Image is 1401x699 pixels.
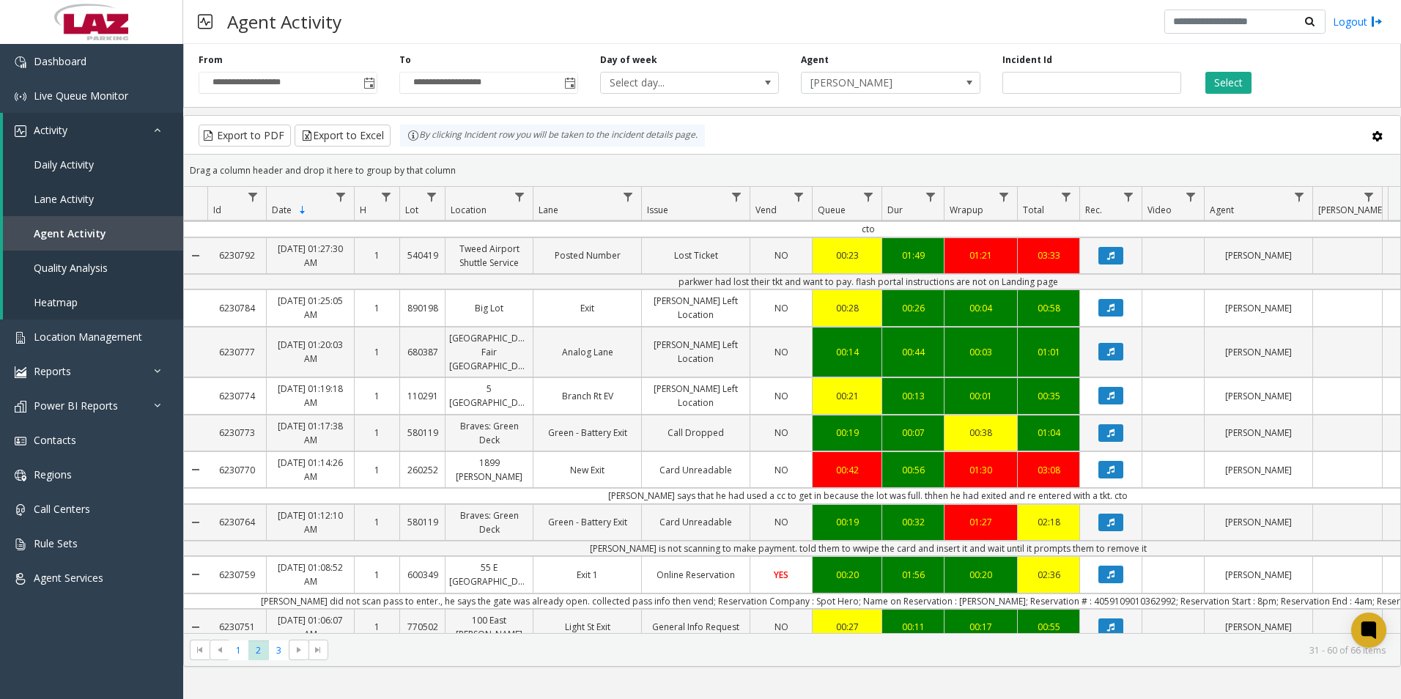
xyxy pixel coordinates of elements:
a: Wrapup Filter Menu [994,187,1014,207]
div: 00:03 [948,345,1013,359]
div: 00:23 [816,248,878,262]
a: [PERSON_NAME] Left Location [642,290,750,325]
span: Id [213,204,221,216]
a: 6230773 [207,422,266,443]
a: 00:04 [945,297,1017,319]
a: Branch Rt EV [533,385,641,407]
div: 00:17 [948,620,1013,634]
a: [PERSON_NAME] [1205,297,1312,319]
a: H Filter Menu [377,187,396,207]
span: Agent [1210,204,1234,216]
a: [PERSON_NAME] [1205,511,1312,533]
a: Lane Filter Menu [618,187,638,207]
a: 00:58 [1018,297,1079,319]
a: Parker Filter Menu [1359,187,1379,207]
a: [DATE] 01:08:52 AM [267,557,354,592]
a: 890198 [400,297,445,319]
a: Collapse Details [184,446,207,493]
button: Select [1205,72,1252,94]
span: Power BI Reports [34,399,118,413]
span: Go to the previous page [210,640,229,660]
a: 260252 [400,459,445,481]
div: 00:07 [886,426,940,440]
a: 1 [355,245,399,266]
a: Tweed Airport Shuttle Service [446,238,533,273]
a: NO [750,511,812,533]
a: Exit 1 [533,564,641,585]
span: NO [775,464,788,476]
img: infoIcon.svg [407,130,419,141]
a: 6230751 [207,616,266,637]
div: 01:04 [1021,426,1076,440]
a: Card Unreadable [642,511,750,533]
span: Agent Activity [34,226,106,240]
div: 00:01 [948,389,1013,403]
button: Export to Excel [295,125,391,147]
a: Date Filter Menu [331,187,351,207]
a: 01:30 [945,459,1017,481]
a: [DATE] 01:27:30 AM [267,238,354,273]
a: 00:35 [1018,385,1079,407]
a: 00:42 [813,459,881,481]
span: Date [272,204,292,216]
a: 00:56 [882,459,944,481]
a: Total Filter Menu [1057,187,1076,207]
span: NO [775,390,788,402]
a: Logout [1333,14,1383,29]
span: Vend [755,204,777,216]
a: [DATE] 01:06:07 AM [267,610,354,645]
span: Activity [34,123,67,137]
span: Lane Activity [34,192,94,206]
a: Lane Activity [3,182,183,216]
a: 02:18 [1018,511,1079,533]
div: 01:49 [886,248,940,262]
img: 'icon' [15,125,26,137]
a: Collapse Details [184,499,207,546]
a: 00:55 [1018,616,1079,637]
a: Green - Battery Exit [533,511,641,533]
span: Dur [887,204,903,216]
span: NO [775,621,788,633]
a: Braves: Green Deck [446,415,533,451]
a: 02:36 [1018,564,1079,585]
a: 6230764 [207,511,266,533]
a: [DATE] 01:17:38 AM [267,415,354,451]
a: 00:27 [813,616,881,637]
a: Braves: Green Deck [446,505,533,540]
a: 01:04 [1018,422,1079,443]
img: 'icon' [15,332,26,344]
a: New Exit [533,459,641,481]
span: Contacts [34,433,76,447]
a: General Info Request [642,616,750,637]
a: 00:20 [813,564,881,585]
a: 580119 [400,422,445,443]
a: 00:19 [813,422,881,443]
div: 01:30 [948,463,1013,477]
img: 'icon' [15,470,26,481]
div: 00:13 [886,389,940,403]
a: 680387 [400,341,445,363]
a: 00:17 [945,616,1017,637]
a: 00:26 [882,297,944,319]
a: 1 [355,564,399,585]
div: 00:32 [886,515,940,529]
a: 770502 [400,616,445,637]
a: 1 [355,422,399,443]
div: 00:35 [1021,389,1076,403]
label: To [399,53,411,67]
div: 02:36 [1021,568,1076,582]
a: Agent Filter Menu [1290,187,1309,207]
span: H [360,204,366,216]
a: 6230770 [207,459,266,481]
a: Heatmap [3,285,183,319]
a: [PERSON_NAME] [1205,616,1312,637]
a: 00:14 [813,341,881,363]
div: Data table [184,187,1400,633]
span: Toggle popup [561,73,577,93]
a: Id Filter Menu [243,187,263,207]
span: Heatmap [34,295,78,309]
a: Daily Activity [3,147,183,182]
a: Quality Analysis [3,251,183,285]
a: NO [750,341,812,363]
img: 'icon' [15,539,26,550]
